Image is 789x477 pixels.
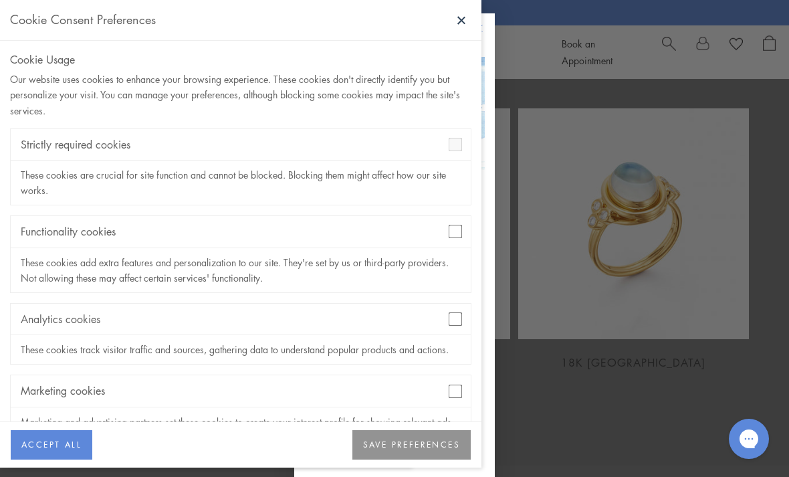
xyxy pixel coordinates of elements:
[10,51,471,68] div: Cookie Usage
[10,10,156,30] div: Cookie Consent Preferences
[11,129,471,161] div: Strictly required cookies
[722,414,776,464] iframe: Gorgias live chat messenger
[11,161,471,205] div: These cookies are crucial for site function and cannot be blocked. Blocking them might affect how...
[11,430,92,460] button: ACCEPT ALL
[11,407,471,452] div: Marketing and advertising partners set these cookies to create your interest profile for showing ...
[11,216,471,248] div: Functionality cookies
[477,27,494,43] button: Close dialog
[11,335,471,364] div: These cookies track visitor traffic and sources, gathering data to understand popular products an...
[352,430,471,460] button: SAVE PREFERENCES
[11,248,471,292] div: These cookies add extra features and personalization to our site. They're set by us or third-part...
[11,304,471,335] div: Analytics cookies
[11,375,471,407] div: Marketing cookies
[10,72,471,118] div: Our website uses cookies to enhance your browsing experience. These cookies don't directly identi...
